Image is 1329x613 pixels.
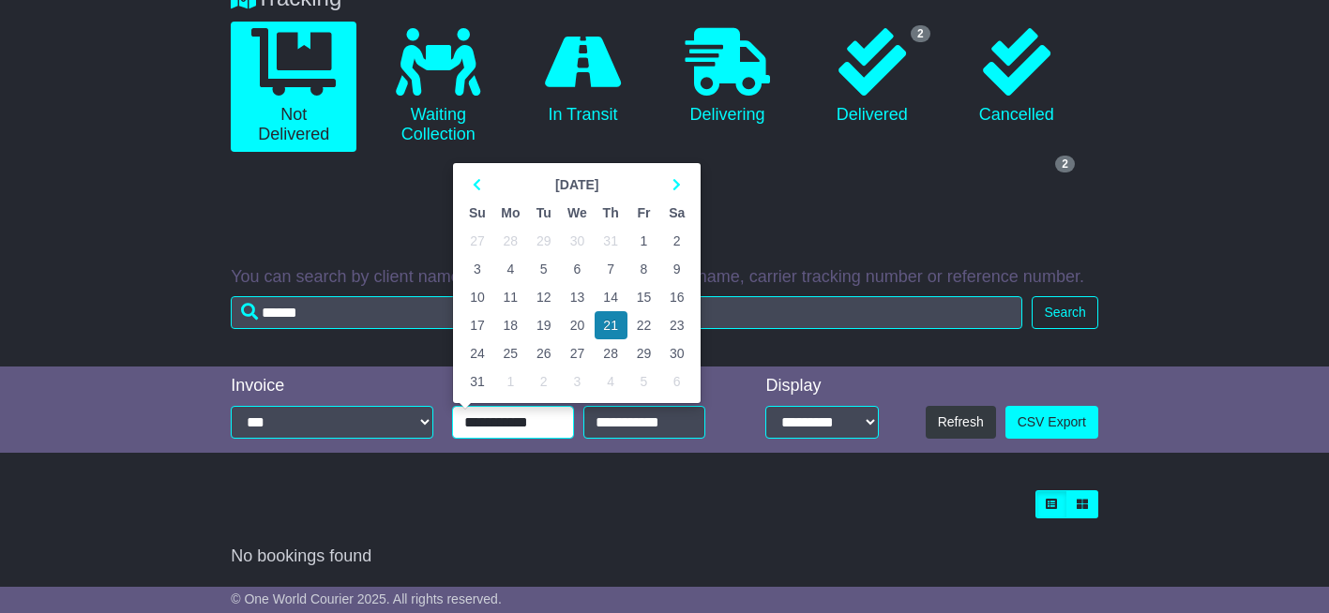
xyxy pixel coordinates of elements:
td: 26 [527,339,560,367]
div: Display [765,376,879,396]
td: 29 [627,339,660,367]
button: Refresh [926,406,996,439]
th: Sa [660,199,693,227]
th: Tu [527,199,560,227]
td: 28 [595,339,627,367]
td: 27 [461,227,493,255]
th: Su [461,199,493,227]
div: No bookings found [231,546,1098,567]
td: 28 [494,227,528,255]
a: Cancelled [954,22,1080,132]
span: 2 [1055,156,1075,172]
td: 22 [627,311,660,339]
td: 16 [660,283,693,311]
td: 8 [627,255,660,283]
td: 4 [595,367,627,396]
a: Not Delivered [231,22,356,152]
td: 23 [660,311,693,339]
td: 25 [494,339,528,367]
th: We [560,199,594,227]
td: 30 [660,339,693,367]
a: Delivering [665,22,791,132]
td: 12 [527,283,560,311]
td: 2 [527,367,560,396]
td: 1 [494,367,528,396]
span: 2 [911,25,930,42]
td: 7 [595,255,627,283]
td: 3 [461,255,493,283]
td: 13 [560,283,594,311]
button: Search [1032,296,1097,329]
td: 19 [527,311,560,339]
td: 30 [560,227,594,255]
a: Waiting Collection [375,22,501,152]
td: 11 [494,283,528,311]
td: 10 [461,283,493,311]
td: 9 [660,255,693,283]
td: 5 [527,255,560,283]
td: 6 [560,255,594,283]
th: Select Month [494,171,660,199]
td: 31 [461,367,493,396]
td: 14 [595,283,627,311]
a: CSV Export [1005,406,1098,439]
td: 3 [560,367,594,396]
td: 31 [595,227,627,255]
span: © One World Courier 2025. All rights reserved. [231,591,502,606]
td: 15 [627,283,660,311]
td: 5 [627,367,660,396]
td: 21 [595,311,627,339]
a: In Transit [520,22,645,132]
a: 2 All [231,152,1080,262]
td: 29 [527,227,560,255]
th: Fr [627,199,660,227]
p: You can search by client name, OWC tracking number, carrier name, carrier tracking number or refe... [231,267,1098,288]
th: Mo [494,199,528,227]
div: Invoice [231,376,433,396]
td: 4 [494,255,528,283]
td: 24 [461,339,493,367]
td: 2 [660,227,693,255]
td: 20 [560,311,594,339]
td: 17 [461,311,493,339]
td: 27 [560,339,594,367]
td: 6 [660,367,693,396]
td: 1 [627,227,660,255]
th: Th [595,199,627,227]
a: 2 Delivered [809,22,935,132]
td: 18 [494,311,528,339]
